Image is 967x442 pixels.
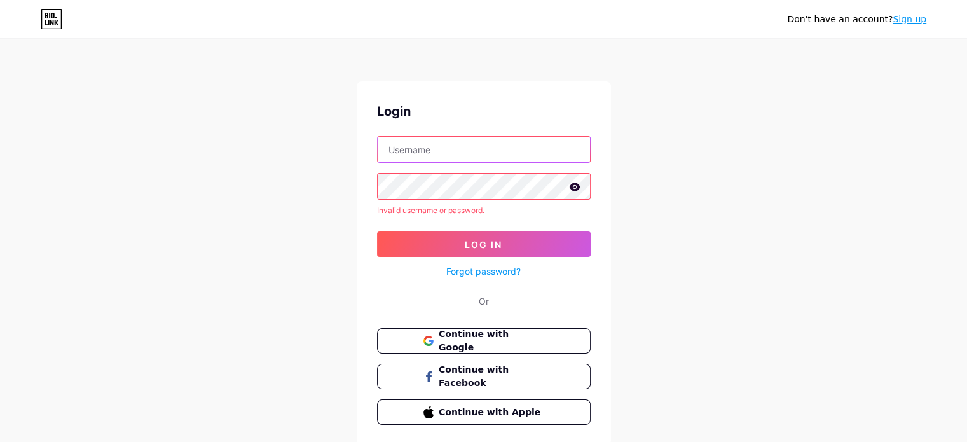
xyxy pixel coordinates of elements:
span: Continue with Google [439,328,544,354]
div: Invalid username or password. [377,205,591,216]
button: Continue with Facebook [377,364,591,389]
button: Continue with Google [377,328,591,354]
span: Continue with Facebook [439,363,544,390]
div: Login [377,102,591,121]
a: Sign up [893,14,926,24]
div: Or [479,294,489,308]
div: Don't have an account? [787,13,926,26]
input: Username [378,137,590,162]
span: Log In [465,239,502,250]
button: Continue with Apple [377,399,591,425]
span: Continue with Apple [439,406,544,419]
a: Forgot password? [446,265,521,278]
button: Log In [377,231,591,257]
